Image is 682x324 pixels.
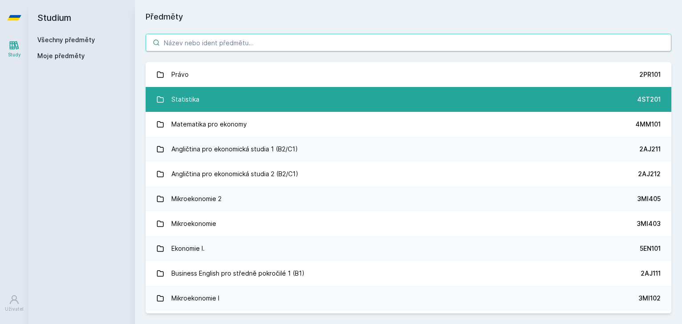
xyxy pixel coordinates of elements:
[637,219,661,228] div: 3MI403
[146,186,671,211] a: Mikroekonomie 2 3MI405
[146,137,671,162] a: Angličtina pro ekonomická studia 1 (B2/C1) 2AJ211
[146,211,671,236] a: Mikroekonomie 3MI403
[2,36,27,63] a: Study
[171,66,189,83] div: Právo
[171,91,199,108] div: Statistika
[638,294,661,303] div: 3MI102
[146,236,671,261] a: Ekonomie I. 5EN101
[146,87,671,112] a: Statistika 4ST201
[2,290,27,317] a: Uživatel
[146,112,671,137] a: Matematika pro ekonomy 4MM101
[146,34,671,51] input: Název nebo ident předmětu…
[639,70,661,79] div: 2PR101
[171,265,305,282] div: Business English pro středně pokročilé 1 (B1)
[146,162,671,186] a: Angličtina pro ekonomická studia 2 (B2/C1) 2AJ212
[635,120,661,129] div: 4MM101
[639,145,661,154] div: 2AJ211
[171,115,247,133] div: Matematika pro ekonomy
[5,306,24,312] div: Uživatel
[8,51,21,58] div: Study
[171,240,205,257] div: Ekonomie I.
[171,165,298,183] div: Angličtina pro ekonomická studia 2 (B2/C1)
[637,194,661,203] div: 3MI405
[171,289,219,307] div: Mikroekonomie I
[641,269,661,278] div: 2AJ111
[146,286,671,311] a: Mikroekonomie I 3MI102
[638,170,661,178] div: 2AJ212
[640,244,661,253] div: 5EN101
[171,190,222,208] div: Mikroekonomie 2
[171,140,298,158] div: Angličtina pro ekonomická studia 1 (B2/C1)
[37,36,95,43] a: Všechny předměty
[146,261,671,286] a: Business English pro středně pokročilé 1 (B1) 2AJ111
[146,11,671,23] h1: Předměty
[37,51,85,60] span: Moje předměty
[637,95,661,104] div: 4ST201
[171,215,216,233] div: Mikroekonomie
[146,62,671,87] a: Právo 2PR101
